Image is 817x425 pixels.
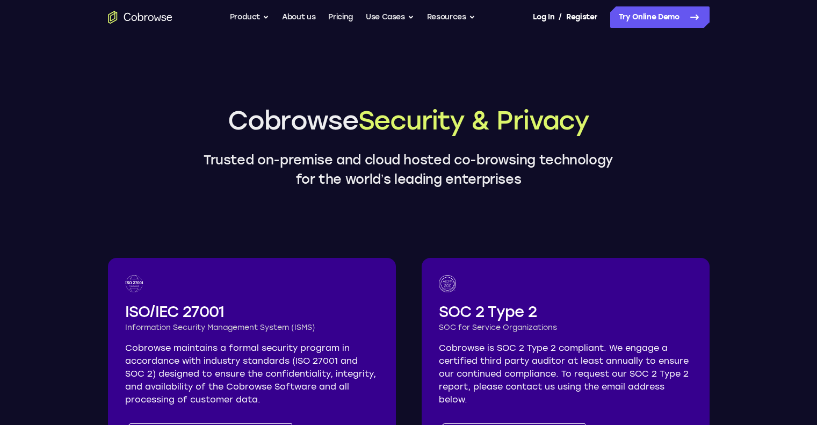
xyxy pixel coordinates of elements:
button: Resources [427,6,475,28]
span: / [559,11,562,24]
button: Product [230,6,270,28]
p: Trusted on-premise and cloud hosted co-browsing technology for the world’s leading enterprises [194,150,624,189]
h3: SOC for Service Organizations [439,322,692,333]
a: Pricing [328,6,353,28]
p: Cobrowse is SOC 2 Type 2 compliant. We engage a certified third party auditor at least annually t... [439,342,692,406]
h1: Cobrowse [194,103,624,138]
h3: Information Security Management System (ISMS) [125,322,379,333]
img: ISO 27001 [125,275,144,292]
a: Register [566,6,597,28]
a: Go to the home page [108,11,172,24]
h2: SOC 2 Type 2 [439,301,692,322]
span: Security & Privacy [358,105,589,136]
h2: ISO/IEC 27001 [125,301,379,322]
a: Try Online Demo [610,6,710,28]
p: Cobrowse maintains a formal security program in accordance with industry standards (ISO 27001 and... [125,342,379,406]
a: Log In [533,6,554,28]
img: SOC logo [439,275,456,292]
button: Use Cases [366,6,414,28]
a: About us [282,6,315,28]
